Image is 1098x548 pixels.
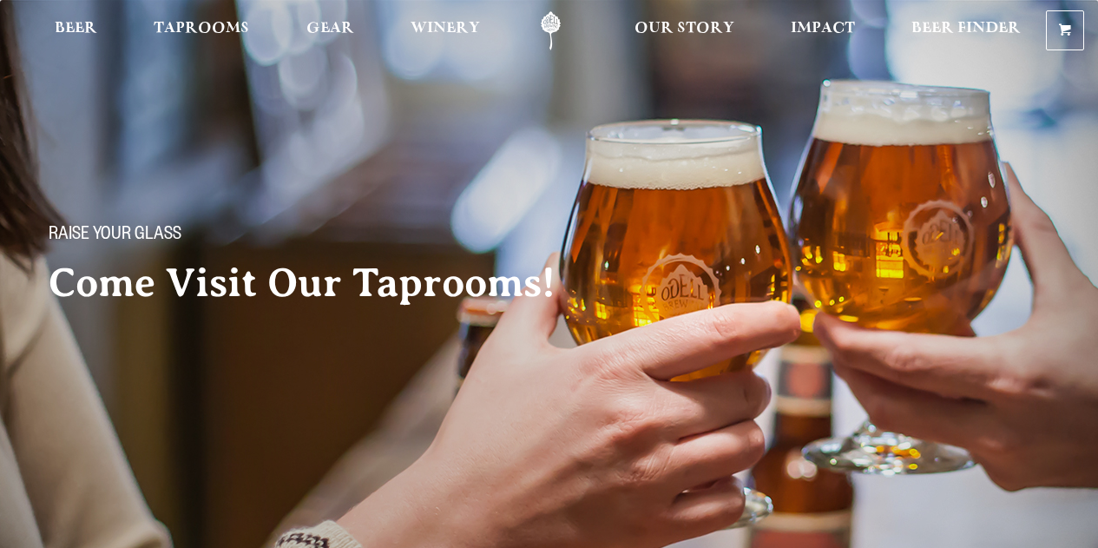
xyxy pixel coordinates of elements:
[142,11,260,50] a: Taprooms
[411,22,480,36] span: Winery
[518,11,583,50] a: Odell Home
[154,22,249,36] span: Taprooms
[49,261,590,305] h2: Come Visit Our Taprooms!
[900,11,1032,50] a: Beer Finder
[634,22,734,36] span: Our Story
[306,22,354,36] span: Gear
[49,225,181,248] span: Raise your glass
[791,22,855,36] span: Impact
[295,11,365,50] a: Gear
[911,22,1021,36] span: Beer Finder
[55,22,97,36] span: Beer
[43,11,108,50] a: Beer
[399,11,491,50] a: Winery
[779,11,866,50] a: Impact
[623,11,746,50] a: Our Story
